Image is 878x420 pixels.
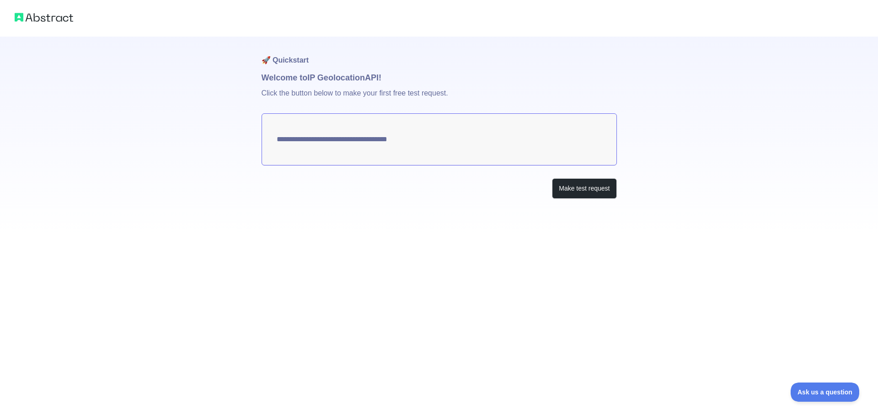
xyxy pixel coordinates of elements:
button: Make test request [552,178,616,199]
h1: Welcome to IP Geolocation API! [262,71,617,84]
img: Abstract logo [15,11,73,24]
iframe: Toggle Customer Support [791,383,860,402]
h1: 🚀 Quickstart [262,37,617,71]
p: Click the button below to make your first free test request. [262,84,617,113]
